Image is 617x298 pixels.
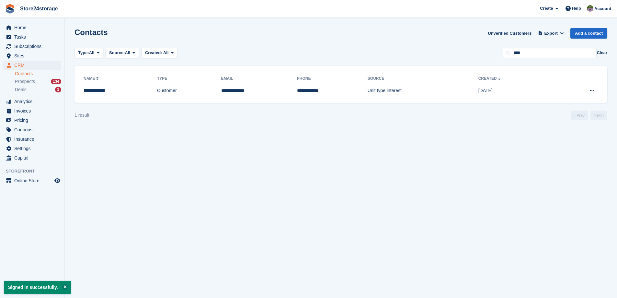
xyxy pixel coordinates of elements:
[157,74,221,84] th: Type
[14,153,53,162] span: Capital
[14,42,53,51] span: Subscriptions
[74,28,108,37] h1: Contacts
[544,30,558,37] span: Export
[14,125,53,134] span: Coupons
[109,50,125,56] span: Source:
[15,78,61,85] a: Prospects 134
[55,87,61,92] div: 1
[3,97,61,106] a: menu
[157,84,221,98] td: Customer
[572,5,581,12] span: Help
[14,32,53,42] span: Tasks
[537,28,565,39] button: Export
[4,281,71,294] p: Signed in successfully.
[3,153,61,162] a: menu
[570,111,609,120] nav: Page
[15,87,27,93] span: Deals
[3,125,61,134] a: menu
[570,28,607,39] a: Add a contact
[14,61,53,70] span: CRM
[597,50,607,56] button: Clear
[590,111,607,120] a: Next
[3,61,61,70] a: menu
[3,144,61,153] a: menu
[594,6,611,12] span: Account
[485,28,534,39] a: Unverified Customers
[14,106,53,115] span: Invoices
[3,135,61,144] a: menu
[53,177,61,185] a: Preview store
[587,5,593,12] img: Jane Welch
[74,112,89,119] div: 1 result
[297,74,368,84] th: Phone
[368,84,478,98] td: Unit type interest
[571,111,588,120] a: Previous
[221,74,297,84] th: Email
[6,168,64,174] span: Storefront
[368,74,478,84] th: Source
[14,51,53,60] span: Sites
[3,32,61,42] a: menu
[89,50,95,56] span: All
[5,4,15,14] img: stora-icon-8386f47178a22dfd0bd8f6a31ec36ba5ce8667c1dd55bd0f319d3a0aa187defe.svg
[3,42,61,51] a: menu
[14,135,53,144] span: Insurance
[14,176,53,185] span: Online Store
[142,48,177,58] button: Created: All
[540,5,553,12] span: Create
[106,48,139,58] button: Source: All
[74,48,103,58] button: Type: All
[15,71,61,77] a: Contacts
[163,50,169,55] span: All
[14,23,53,32] span: Home
[84,76,100,81] a: Name
[14,144,53,153] span: Settings
[51,79,61,84] div: 134
[15,86,61,93] a: Deals 1
[145,50,162,55] span: Created:
[17,3,61,14] a: Store24storage
[3,106,61,115] a: menu
[478,84,555,98] td: [DATE]
[78,50,89,56] span: Type:
[478,76,502,81] a: Created
[14,116,53,125] span: Pricing
[3,23,61,32] a: menu
[3,176,61,185] a: menu
[125,50,131,56] span: All
[3,51,61,60] a: menu
[3,116,61,125] a: menu
[15,78,35,85] span: Prospects
[14,97,53,106] span: Analytics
